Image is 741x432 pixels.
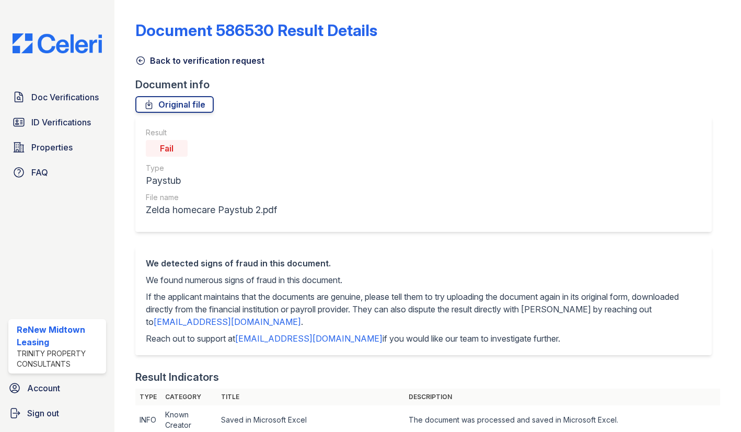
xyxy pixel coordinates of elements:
a: Sign out [4,403,110,424]
span: . [301,317,303,327]
a: ID Verifications [8,112,106,133]
span: FAQ [31,166,48,179]
th: Type [135,389,161,405]
p: If the applicant maintains that the documents are genuine, please tell them to try uploading the ... [146,290,701,328]
div: Fail [146,140,188,157]
div: Type [146,163,277,173]
th: Title [217,389,405,405]
div: File name [146,192,277,203]
span: Properties [31,141,73,154]
a: FAQ [8,162,106,183]
span: Doc Verifications [31,91,99,103]
div: Document info [135,77,720,92]
th: Category [161,389,217,405]
p: Reach out to support at if you would like our team to investigate further. [146,332,701,345]
div: We detected signs of fraud in this document. [146,257,701,270]
a: [EMAIL_ADDRESS][DOMAIN_NAME] [235,333,383,344]
div: Result Indicators [135,370,219,384]
img: CE_Logo_Blue-a8612792a0a2168367f1c8372b55b34899dd931a85d93a1a3d3e32e68fde9ad4.png [4,33,110,53]
a: Back to verification request [135,54,264,67]
div: Zelda homecare Paystub 2.pdf [146,203,277,217]
a: Document 586530 Result Details [135,21,377,40]
div: Paystub [146,173,277,188]
span: Sign out [27,407,59,419]
span: ID Verifications [31,116,91,129]
div: Trinity Property Consultants [17,348,102,369]
div: ReNew Midtown Leasing [17,323,102,348]
a: Doc Verifications [8,87,106,108]
p: We found numerous signs of fraud in this document. [146,274,701,286]
a: Original file [135,96,214,113]
a: Account [4,378,110,399]
th: Description [404,389,720,405]
a: Properties [8,137,106,158]
span: Account [27,382,60,394]
a: [EMAIL_ADDRESS][DOMAIN_NAME] [154,317,301,327]
div: Result [146,127,277,138]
